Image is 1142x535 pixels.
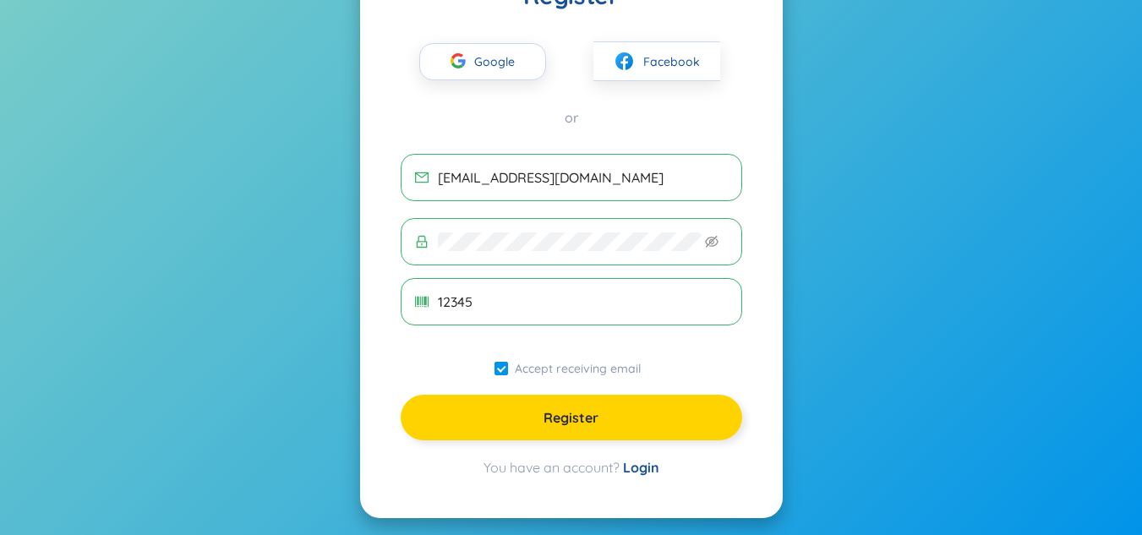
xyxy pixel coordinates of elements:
button: Register [401,395,742,440]
span: Facebook [643,52,700,71]
div: You have an account? [401,457,742,478]
input: Email [438,168,728,187]
span: Google [474,44,523,79]
span: barcode [415,295,429,308]
span: eye-invisible [705,235,719,248]
span: Register [544,408,598,427]
span: mail [415,171,429,184]
span: lock [415,235,429,248]
span: Accept receiving email [508,361,647,376]
img: facebook [614,51,635,72]
div: or [401,108,742,127]
a: Login [623,459,659,476]
button: Google [419,43,546,80]
input: Secret code (optional) [438,292,728,311]
button: facebookFacebook [593,41,720,81]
